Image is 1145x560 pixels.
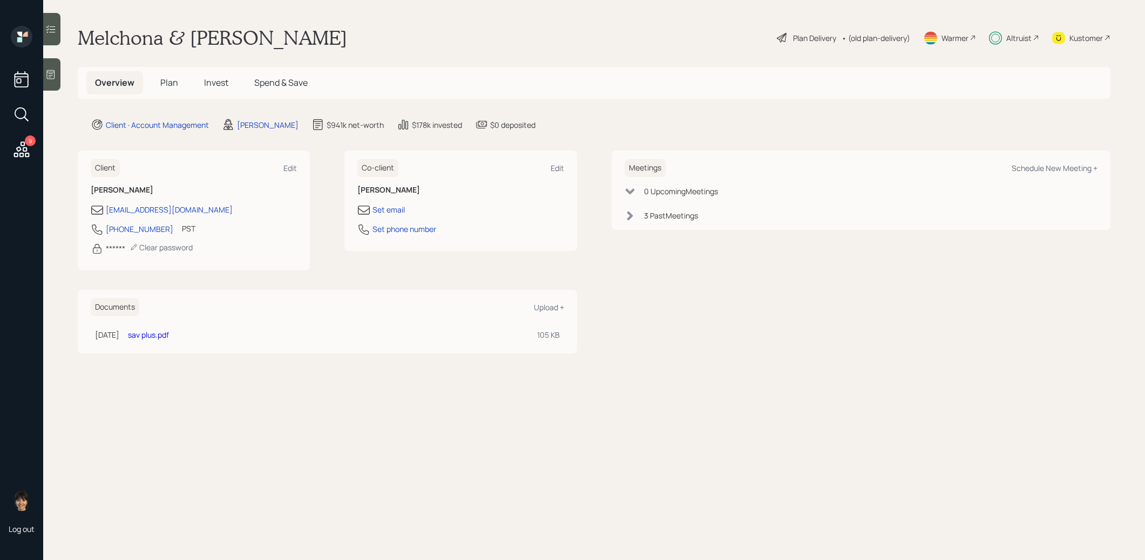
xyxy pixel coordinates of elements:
[1069,32,1103,44] div: Kustomer
[1012,163,1097,173] div: Schedule New Meeting +
[128,330,169,340] a: sav plus.pdf
[106,204,233,215] div: [EMAIL_ADDRESS][DOMAIN_NAME]
[551,163,564,173] div: Edit
[106,119,209,131] div: Client · Account Management
[95,77,134,88] span: Overview
[11,489,32,511] img: treva-nostdahl-headshot.png
[534,302,564,312] div: Upload +
[357,186,564,195] h6: [PERSON_NAME]
[91,298,139,316] h6: Documents
[9,524,35,534] div: Log out
[160,77,178,88] span: Plan
[644,186,718,197] div: 0 Upcoming Meeting s
[91,186,297,195] h6: [PERSON_NAME]
[237,119,299,131] div: [PERSON_NAME]
[625,159,666,177] h6: Meetings
[78,26,347,50] h1: Melchona & [PERSON_NAME]
[372,223,436,235] div: Set phone number
[490,119,536,131] div: $0 deposited
[130,242,193,252] div: Clear password
[283,163,297,173] div: Edit
[793,32,836,44] div: Plan Delivery
[106,223,173,235] div: [PHONE_NUMBER]
[204,77,228,88] span: Invest
[254,77,308,88] span: Spend & Save
[537,329,560,340] div: 105 KB
[941,32,968,44] div: Warmer
[644,210,698,221] div: 3 Past Meeting s
[95,329,119,340] div: [DATE]
[842,32,910,44] div: • (old plan-delivery)
[372,204,405,215] div: Set email
[91,159,120,177] h6: Client
[25,135,36,146] div: 9
[357,159,398,177] h6: Co-client
[1006,32,1032,44] div: Altruist
[182,223,195,234] div: PST
[327,119,384,131] div: $941k net-worth
[412,119,462,131] div: $178k invested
